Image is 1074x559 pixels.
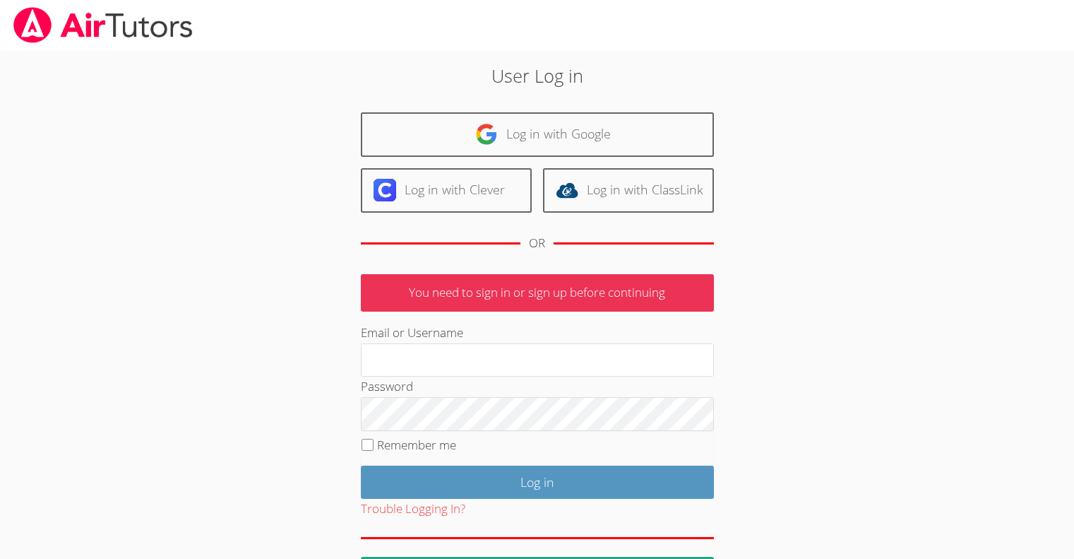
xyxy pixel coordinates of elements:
[247,62,827,89] h2: User Log in
[556,179,578,201] img: classlink-logo-d6bb404cc1216ec64c9a2012d9dc4662098be43eaf13dc465df04b49fa7ab582.svg
[374,179,396,201] img: clever-logo-6eab21bc6e7a338710f1a6ff85c0baf02591cd810cc4098c63d3a4b26e2feb20.svg
[529,233,545,254] div: OR
[543,168,714,213] a: Log in with ClassLink
[361,112,714,157] a: Log in with Google
[361,324,463,341] label: Email or Username
[361,274,714,312] p: You need to sign in or sign up before continuing
[361,466,714,499] input: Log in
[361,499,465,519] button: Trouble Logging In?
[377,437,456,453] label: Remember me
[361,378,413,394] label: Password
[475,123,498,146] img: google-logo-50288ca7cdecda66e5e0955fdab243c47b7ad437acaf1139b6f446037453330a.svg
[12,7,194,43] img: airtutors_banner-c4298cdbf04f3fff15de1276eac7730deb9818008684d7c2e4769d2f7ddbe033.png
[361,168,532,213] a: Log in with Clever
